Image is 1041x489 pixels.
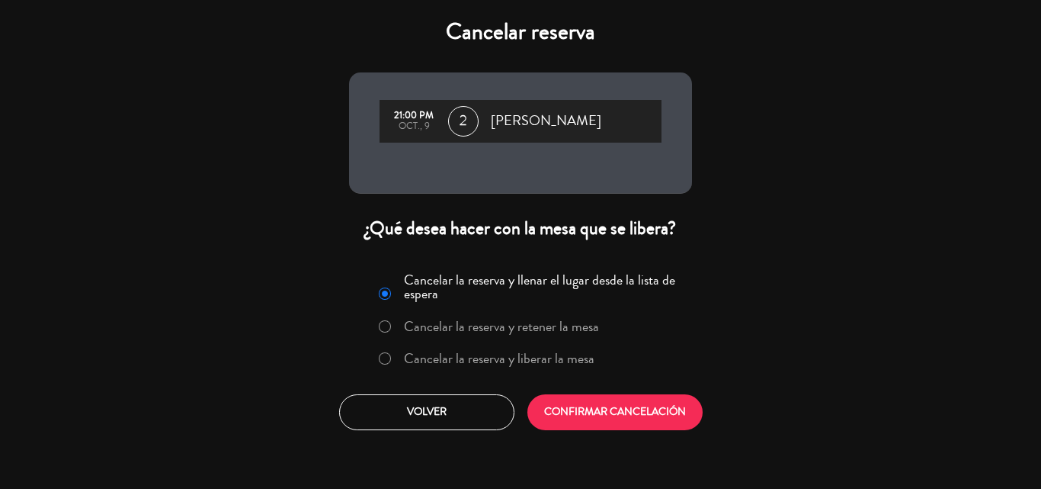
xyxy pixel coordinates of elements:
div: oct., 9 [387,121,440,132]
div: 21:00 PM [387,111,440,121]
span: [PERSON_NAME] [491,110,601,133]
button: CONFIRMAR CANCELACIÓN [527,394,703,430]
label: Cancelar la reserva y llenar el lugar desde la lista de espera [404,273,683,301]
label: Cancelar la reserva y retener la mesa [404,320,599,333]
label: Cancelar la reserva y liberar la mesa [404,352,594,365]
div: ¿Qué desea hacer con la mesa que se libera? [349,217,692,240]
span: 2 [448,106,479,137]
button: Volver [339,394,514,430]
h4: Cancelar reserva [349,18,692,46]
